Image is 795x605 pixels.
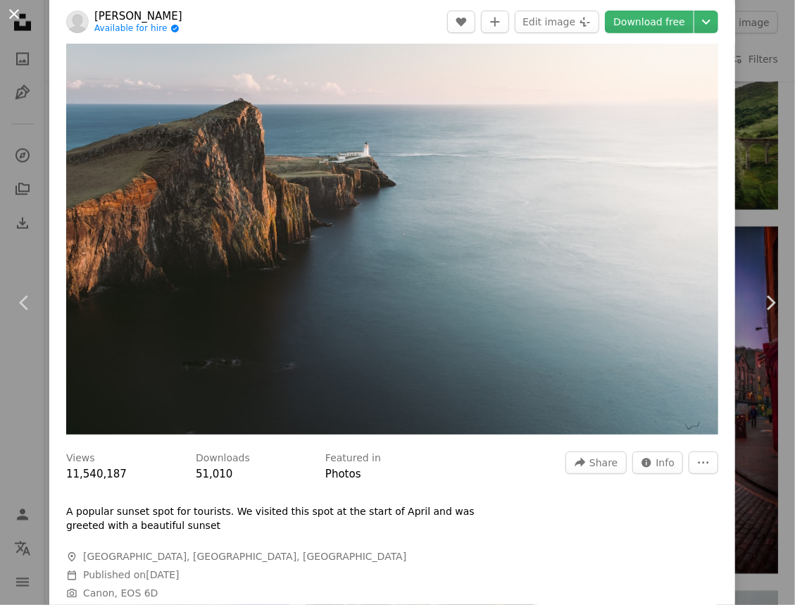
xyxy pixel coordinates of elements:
[66,468,127,480] span: 11,540,187
[589,452,618,473] span: Share
[83,550,406,564] span: [GEOGRAPHIC_DATA], [GEOGRAPHIC_DATA], [GEOGRAPHIC_DATA]
[515,11,599,33] button: Edit image
[656,452,675,473] span: Info
[66,505,489,533] p: A popular sunset spot for tourists. We visited this spot at the start of April and was greeted wi...
[196,451,250,466] h3: Downloads
[689,451,718,474] button: More Actions
[605,11,694,33] a: Download free
[83,569,180,580] span: Published on
[447,11,475,33] button: Like
[481,11,509,33] button: Add to Collection
[196,468,233,480] span: 51,010
[66,451,95,466] h3: Views
[694,11,718,33] button: Choose download size
[146,569,179,580] time: April 26, 2018 at 10:31:53 AM CDT
[325,468,361,480] a: Photos
[632,451,684,474] button: Stats about this image
[66,11,89,33] img: Go to Mike Smith's profile
[325,451,381,466] h3: Featured in
[94,23,182,35] a: Available for hire
[83,587,158,601] button: Canon, EOS 6D
[94,9,182,23] a: [PERSON_NAME]
[746,235,795,370] a: Next
[565,451,626,474] button: Share this image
